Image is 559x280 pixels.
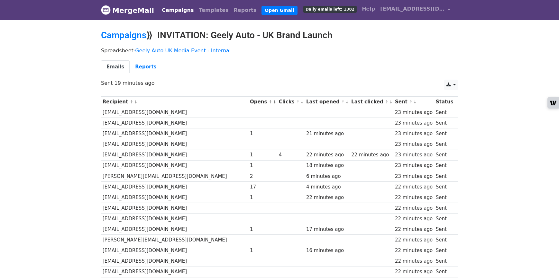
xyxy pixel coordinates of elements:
[306,173,348,180] div: 6 minutes ago
[303,6,357,13] span: Daily emails left: 1382
[351,151,392,159] div: 22 minutes ago
[277,97,305,107] th: Clicks
[250,183,276,191] div: 17
[395,173,433,180] div: 23 minutes ago
[359,3,378,15] a: Help
[250,194,276,201] div: 1
[434,128,455,139] td: Sent
[306,247,348,254] div: 16 minutes ago
[306,151,348,159] div: 22 minutes ago
[306,194,348,201] div: 22 minutes ago
[301,3,359,15] a: Daily emails left: 1382
[306,162,348,169] div: 18 minutes ago
[434,224,455,235] td: Sent
[231,4,259,17] a: Reports
[101,128,248,139] td: [EMAIL_ADDRESS][DOMAIN_NAME]
[306,226,348,233] div: 17 minutes ago
[434,97,455,107] th: Status
[395,109,433,116] div: 23 minutes ago
[130,100,133,104] a: ↑
[345,100,349,104] a: ↓
[101,30,146,40] a: Campaigns
[434,235,455,245] td: Sent
[434,214,455,224] td: Sent
[101,181,248,192] td: [EMAIL_ADDRESS][DOMAIN_NAME]
[101,171,248,181] td: [PERSON_NAME][EMAIL_ADDRESS][DOMAIN_NAME]
[101,139,248,150] td: [EMAIL_ADDRESS][DOMAIN_NAME]
[279,151,303,159] div: 4
[261,6,297,15] a: Open Gmail
[395,162,433,169] div: 23 minutes ago
[250,226,276,233] div: 1
[101,256,248,267] td: [EMAIL_ADDRESS][DOMAIN_NAME]
[434,245,455,256] td: Sent
[434,171,455,181] td: Sent
[101,214,248,224] td: [EMAIL_ADDRESS][DOMAIN_NAME]
[250,173,276,180] div: 2
[135,48,231,54] a: Geely Auto UK Media Event - Internal
[395,268,433,276] div: 22 minutes ago
[300,100,304,104] a: ↓
[395,258,433,265] div: 22 minutes ago
[159,4,196,17] a: Campaigns
[101,80,458,86] p: Sent 19 minutes ago
[395,226,433,233] div: 22 minutes ago
[395,247,433,254] div: 22 minutes ago
[434,203,455,214] td: Sent
[101,118,248,128] td: [EMAIL_ADDRESS][DOMAIN_NAME]
[196,4,231,17] a: Templates
[395,194,433,201] div: 22 minutes ago
[434,192,455,203] td: Sent
[248,97,277,107] th: Opens
[101,160,248,171] td: [EMAIL_ADDRESS][DOMAIN_NAME]
[101,203,248,214] td: [EMAIL_ADDRESS][DOMAIN_NAME]
[250,162,276,169] div: 1
[250,130,276,137] div: 1
[434,160,455,171] td: Sent
[101,97,248,107] th: Recipient
[434,107,455,118] td: Sent
[378,3,453,18] a: [EMAIL_ADDRESS][DOMAIN_NAME]
[101,30,458,41] h2: ⟫ INVITATION: Geely Auto - UK Brand Launch
[395,151,433,159] div: 23 minutes ago
[389,100,393,104] a: ↓
[395,205,433,212] div: 22 minutes ago
[395,141,433,148] div: 23 minutes ago
[434,150,455,160] td: Sent
[250,247,276,254] div: 1
[296,100,300,104] a: ↑
[273,100,276,104] a: ↓
[101,150,248,160] td: [EMAIL_ADDRESS][DOMAIN_NAME]
[434,118,455,128] td: Sent
[306,183,348,191] div: 4 minutes ago
[350,97,393,107] th: Last clicked
[434,181,455,192] td: Sent
[101,4,154,17] a: MergeMail
[101,60,130,74] a: Emails
[101,192,248,203] td: [EMAIL_ADDRESS][DOMAIN_NAME]
[101,245,248,256] td: [EMAIL_ADDRESS][DOMAIN_NAME]
[101,5,111,15] img: MergeMail logo
[101,267,248,277] td: [EMAIL_ADDRESS][DOMAIN_NAME]
[434,267,455,277] td: Sent
[395,130,433,137] div: 23 minutes ago
[434,256,455,267] td: Sent
[341,100,345,104] a: ↑
[306,130,348,137] div: 21 minutes ago
[101,47,458,54] p: Spreadsheet:
[130,60,162,74] a: Reports
[269,100,272,104] a: ↑
[305,97,350,107] th: Last opened
[250,151,276,159] div: 1
[395,215,433,223] div: 22 minutes ago
[101,235,248,245] td: [PERSON_NAME][EMAIL_ADDRESS][DOMAIN_NAME]
[395,183,433,191] div: 22 minutes ago
[380,5,444,13] span: [EMAIL_ADDRESS][DOMAIN_NAME]
[413,100,417,104] a: ↓
[395,236,433,244] div: 22 minutes ago
[409,100,413,104] a: ↑
[101,107,248,118] td: [EMAIL_ADDRESS][DOMAIN_NAME]
[385,100,389,104] a: ↑
[393,97,434,107] th: Sent
[134,100,137,104] a: ↓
